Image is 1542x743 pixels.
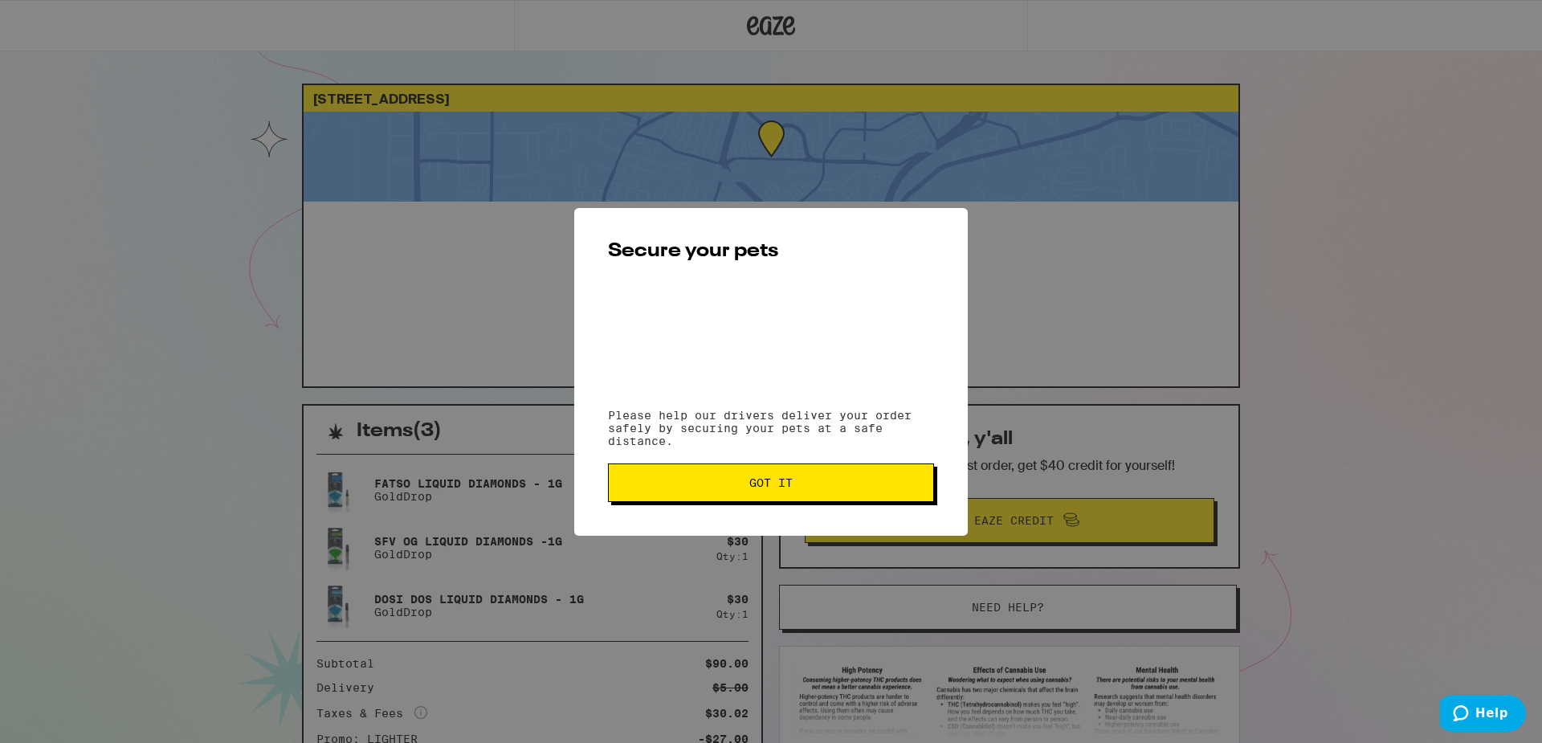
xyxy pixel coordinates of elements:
[749,477,793,488] span: Got it
[705,277,837,409] img: pets
[1440,695,1526,735] iframe: Opens a widget where you can find more information
[608,409,934,447] p: Please help our drivers deliver your order safely by securing your pets at a safe distance.
[608,242,934,261] h2: Secure your pets
[608,463,934,502] button: Got it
